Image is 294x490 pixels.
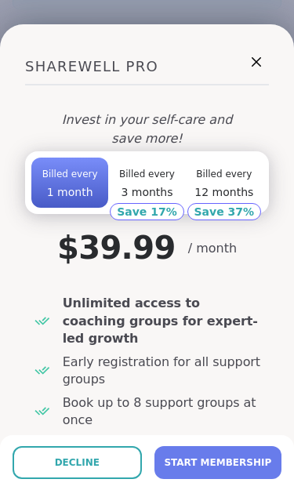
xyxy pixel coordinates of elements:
[55,456,100,470] span: Decline
[186,158,263,208] button: Billed every12 months
[63,295,263,347] span: Unlimited access to coaching groups for expert-led growth
[164,456,271,470] span: START MEMBERSHIP
[108,158,185,208] button: Billed every3 months
[154,446,281,479] button: START MEMBERSHIP
[194,186,253,198] span: 12 months
[63,354,263,388] span: Early registration for all support groups
[63,394,263,429] span: Book up to 8 support groups at once
[121,186,172,198] span: 3 months
[188,239,237,258] span: / month
[56,111,238,148] p: Invest in your self-care and save more!
[110,203,184,220] div: Save 17 %
[31,158,108,208] button: Billed every1 month
[119,169,175,180] span: Billed every
[47,186,93,198] span: 1 month
[57,227,176,270] h4: $ 39.99
[42,169,98,180] span: Billed every
[25,49,269,85] h2: SHAREWELL PRO
[13,446,142,479] button: Decline
[187,203,262,220] div: Save 37 %
[196,169,252,180] span: Billed every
